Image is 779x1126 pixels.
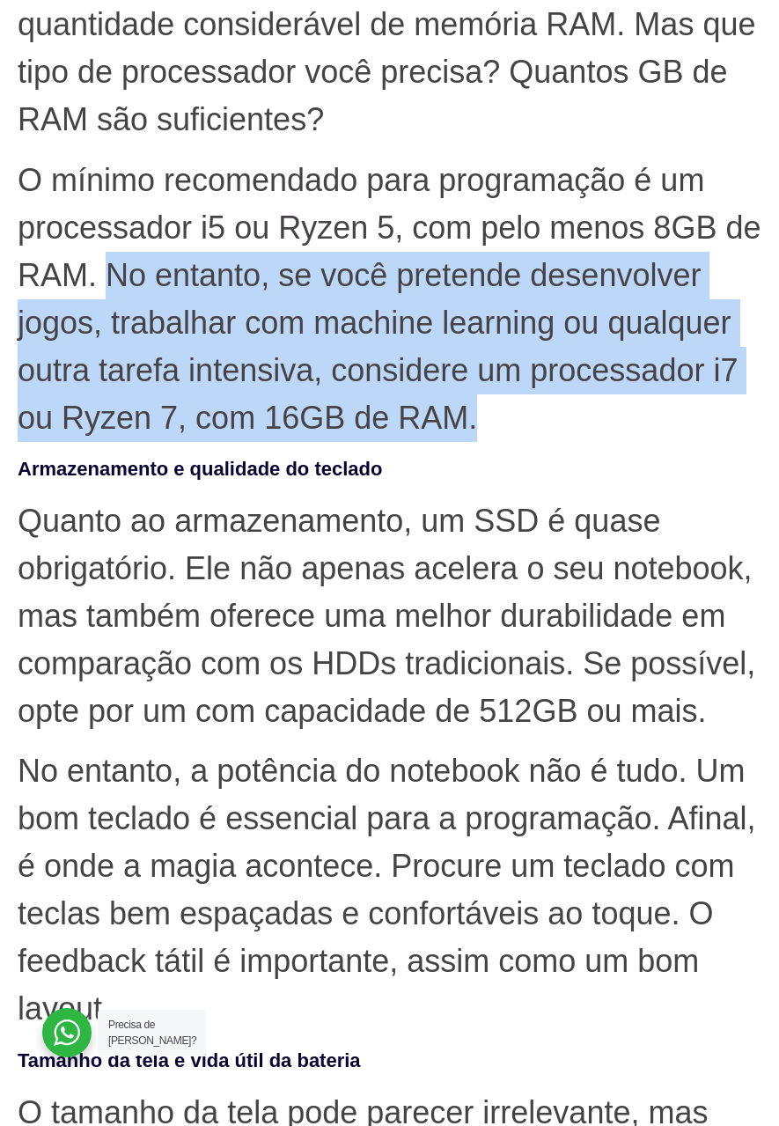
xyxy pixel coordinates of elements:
strong: Armazenamento e qualidade do teclado [18,458,382,480]
strong: Tamanho da tela e vida útil da bateria [18,1049,361,1071]
iframe: Chat Widget [462,901,779,1126]
div: Widget de chat [462,901,779,1126]
span: Precisa de [PERSON_NAME]? [108,1019,196,1047]
p: Quanto ao armazenamento, um SSD é quase obrigatório. Ele não apenas acelera o seu notebook, mas t... [18,497,761,735]
p: No entanto, a potência do notebook não é tudo. Um bom teclado é essencial para a programação. Afi... [18,747,761,1033]
p: O mínimo recomendado para programação é um processador i5 ou Ryzen 5, com pelo menos 8GB de RAM. ... [18,157,761,442]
